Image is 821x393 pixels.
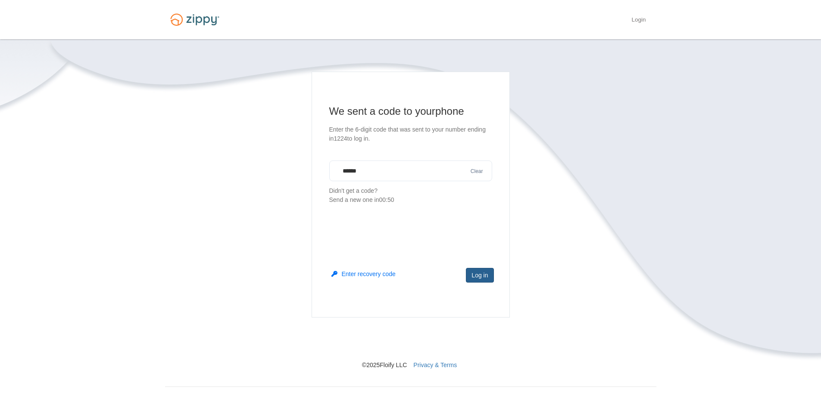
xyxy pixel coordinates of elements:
[413,362,457,368] a: Privacy & Terms
[631,16,646,25] a: Login
[329,195,492,204] div: Send a new one in 00:50
[329,125,492,143] p: Enter the 6-digit code that was sent to your number ending in 1224 to log in.
[468,167,486,176] button: Clear
[466,268,493,283] button: Log in
[165,9,225,30] img: Logo
[329,186,492,204] p: Didn't get a code?
[329,104,492,118] h1: We sent a code to your phone
[165,318,656,369] nav: © 2025 Floify LLC
[331,270,396,278] button: Enter recovery code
